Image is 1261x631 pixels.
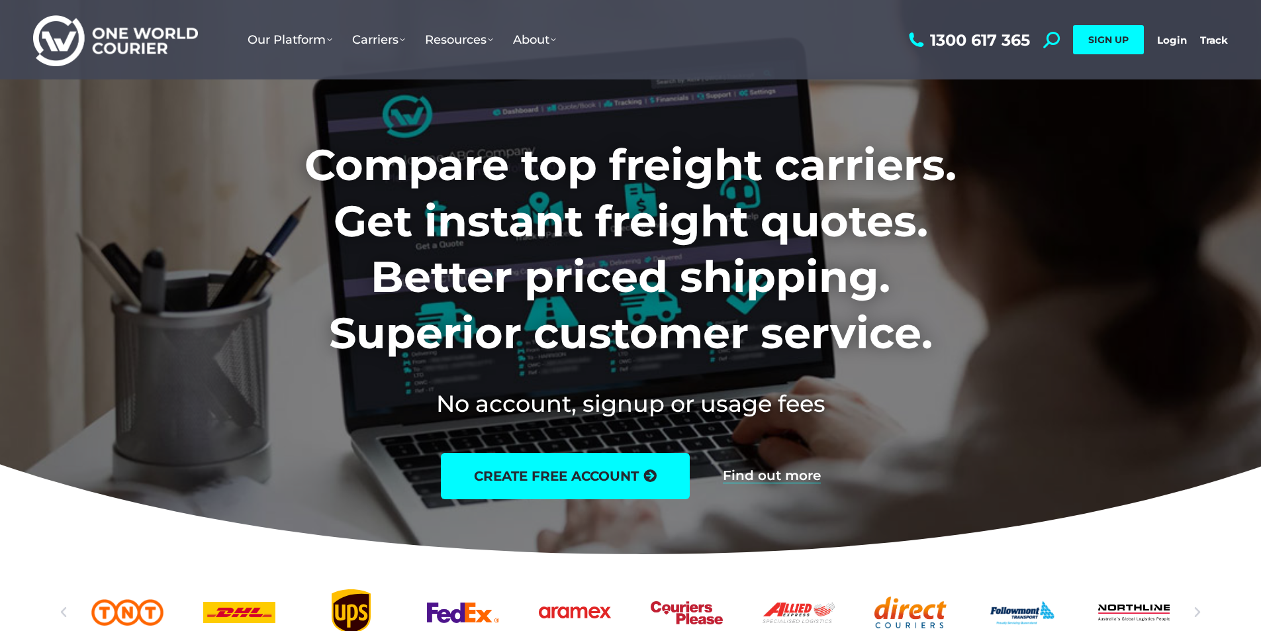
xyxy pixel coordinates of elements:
a: Resources [415,19,503,60]
a: About [503,19,566,60]
span: SIGN UP [1088,34,1129,46]
a: 1300 617 365 [906,32,1030,48]
span: About [513,32,556,47]
img: One World Courier [33,13,198,67]
a: Login [1157,34,1187,46]
a: SIGN UP [1073,25,1144,54]
span: Our Platform [248,32,332,47]
h1: Compare top freight carriers. Get instant freight quotes. Better priced shipping. Superior custom... [217,137,1044,361]
a: create free account [441,453,690,499]
a: Carriers [342,19,415,60]
span: Carriers [352,32,405,47]
a: Find out more [723,469,821,483]
span: Resources [425,32,493,47]
h2: No account, signup or usage fees [217,387,1044,420]
a: Track [1200,34,1228,46]
a: Our Platform [238,19,342,60]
